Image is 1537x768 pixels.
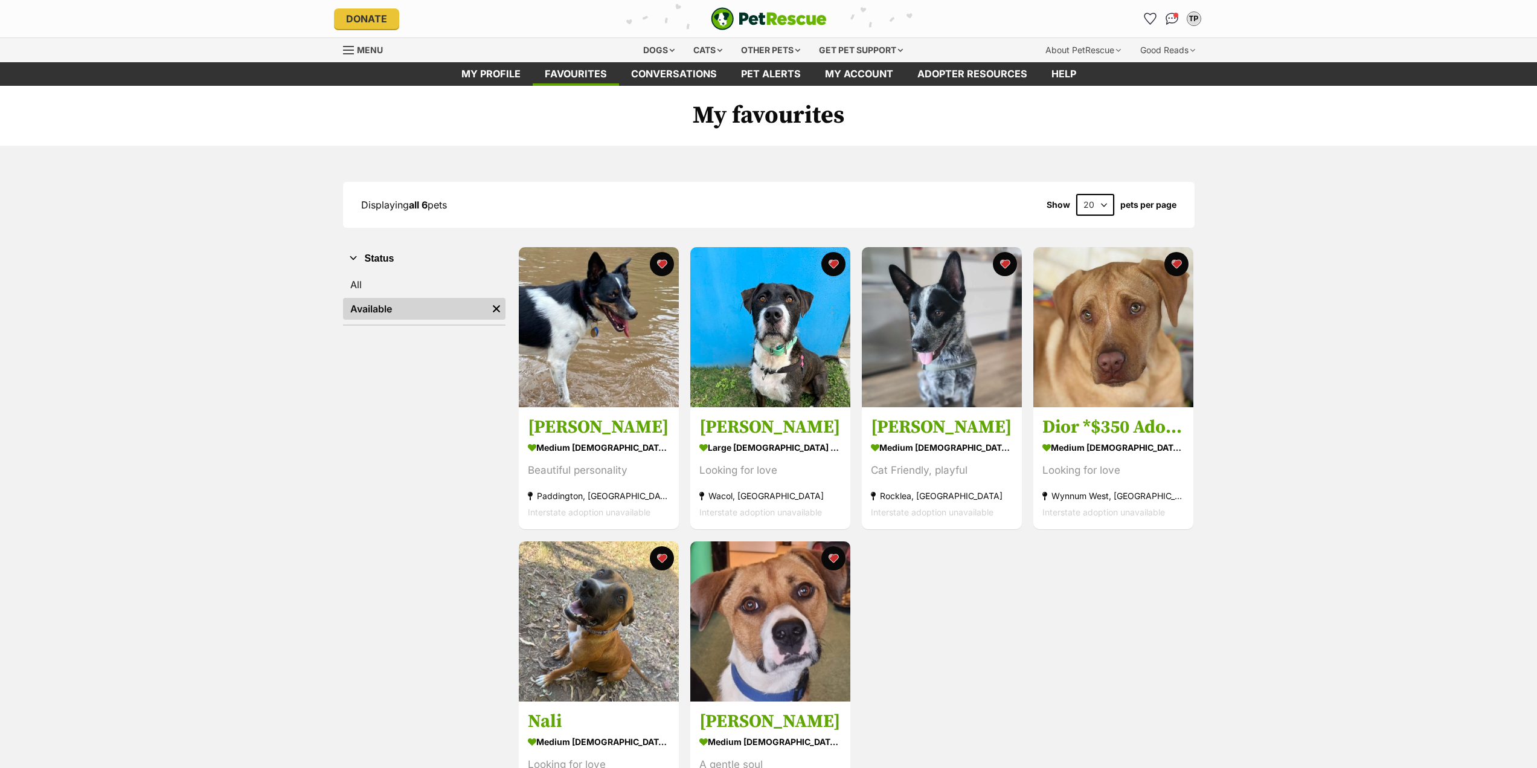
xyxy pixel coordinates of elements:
[650,252,674,276] button: favourite
[343,298,487,320] a: Available
[699,463,841,479] div: Looking for love
[357,45,383,55] span: Menu
[1188,13,1200,25] div: TP
[528,508,650,518] span: Interstate adoption unavailable
[871,508,993,518] span: Interstate adoption unavailable
[533,62,619,86] a: Favourites
[528,733,670,750] div: medium [DEMOGRAPHIC_DATA] Dog
[699,508,822,518] span: Interstate adoption unavailable
[862,407,1022,530] a: [PERSON_NAME] medium [DEMOGRAPHIC_DATA] Dog Cat Friendly, playful Rocklea, [GEOGRAPHIC_DATA] Inte...
[1164,252,1189,276] button: favourite
[1184,9,1204,28] button: My account
[711,7,827,30] a: PetRescue
[635,38,683,62] div: Dogs
[905,62,1039,86] a: Adopter resources
[699,439,841,457] div: large [DEMOGRAPHIC_DATA] Dog
[871,416,1013,439] h3: [PERSON_NAME]
[528,463,670,479] div: Beautiful personality
[1132,38,1204,62] div: Good Reads
[871,439,1013,457] div: medium [DEMOGRAPHIC_DATA] Dog
[619,62,729,86] a: conversations
[699,710,841,733] h3: [PERSON_NAME]
[1042,439,1184,457] div: medium [DEMOGRAPHIC_DATA] Dog
[1166,13,1178,25] img: chat-41dd97257d64d25036548639549fe6c8038ab92f7586957e7f3b1b290dea8141.svg
[1141,9,1204,28] ul: Account quick links
[871,488,1013,505] div: Rocklea, [GEOGRAPHIC_DATA]
[813,62,905,86] a: My account
[821,252,846,276] button: favourite
[862,247,1022,407] img: Tommy
[1039,62,1088,86] a: Help
[1047,200,1070,210] span: Show
[1037,38,1129,62] div: About PetRescue
[1033,247,1193,407] img: Dior *$350 Adoption Fee*
[1042,463,1184,479] div: Looking for love
[810,38,911,62] div: Get pet support
[685,38,731,62] div: Cats
[1042,488,1184,505] div: Wynnum West, [GEOGRAPHIC_DATA]
[1042,508,1165,518] span: Interstate adoption unavailable
[1141,9,1160,28] a: Favourites
[699,488,841,505] div: Wacol, [GEOGRAPHIC_DATA]
[733,38,809,62] div: Other pets
[449,62,533,86] a: My profile
[690,541,850,702] img: Jason Bourne
[519,247,679,407] img: Penny
[650,546,674,570] button: favourite
[343,251,505,266] button: Status
[343,271,505,324] div: Status
[1120,200,1176,210] label: pets per page
[1042,416,1184,439] h3: Dior *$350 Adoption Fee*
[871,463,1013,479] div: Cat Friendly, playful
[409,199,428,211] strong: all 6
[993,252,1017,276] button: favourite
[729,62,813,86] a: Pet alerts
[343,274,505,295] a: All
[343,38,391,60] a: Menu
[690,247,850,407] img: Ozzie
[528,439,670,457] div: medium [DEMOGRAPHIC_DATA] Dog
[690,407,850,530] a: [PERSON_NAME] large [DEMOGRAPHIC_DATA] Dog Looking for love Wacol, [GEOGRAPHIC_DATA] Interstate a...
[528,710,670,733] h3: Nali
[528,416,670,439] h3: [PERSON_NAME]
[1163,9,1182,28] a: Conversations
[519,541,679,702] img: Nali
[711,7,827,30] img: logo-e224e6f780fb5917bec1dbf3a21bbac754714ae5b6737aabdf751b685950b380.svg
[821,546,846,570] button: favourite
[528,488,670,505] div: Paddington, [GEOGRAPHIC_DATA]
[699,416,841,439] h3: [PERSON_NAME]
[1033,407,1193,530] a: Dior *$350 Adoption Fee* medium [DEMOGRAPHIC_DATA] Dog Looking for love Wynnum West, [GEOGRAPHIC_...
[699,733,841,750] div: medium [DEMOGRAPHIC_DATA] Dog
[361,199,447,211] span: Displaying pets
[519,407,679,530] a: [PERSON_NAME] medium [DEMOGRAPHIC_DATA] Dog Beautiful personality Paddington, [GEOGRAPHIC_DATA] I...
[334,8,399,29] a: Donate
[487,298,505,320] a: Remove filter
